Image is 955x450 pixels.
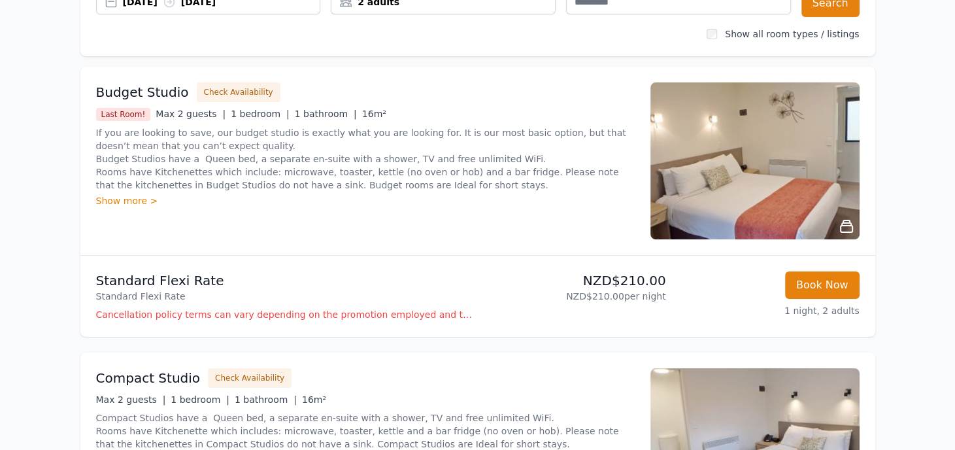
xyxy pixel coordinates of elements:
[96,369,201,387] h3: Compact Studio
[96,83,189,101] h3: Budget Studio
[231,109,290,119] span: 1 bedroom |
[96,308,473,321] p: Cancellation policy terms can vary depending on the promotion employed and the time of stay of th...
[197,82,280,102] button: Check Availability
[295,109,357,119] span: 1 bathroom |
[302,394,326,405] span: 16m²
[156,109,226,119] span: Max 2 guests |
[725,29,859,39] label: Show all room types / listings
[235,394,297,405] span: 1 bathroom |
[96,126,635,192] p: If you are looking to save, our budget studio is exactly what you are looking for. It is our most...
[208,368,292,388] button: Check Availability
[483,290,666,303] p: NZD$210.00 per night
[96,108,151,121] span: Last Room!
[96,394,166,405] span: Max 2 guests |
[96,194,635,207] div: Show more >
[362,109,386,119] span: 16m²
[677,304,860,317] p: 1 night, 2 adults
[96,290,473,303] p: Standard Flexi Rate
[785,271,860,299] button: Book Now
[483,271,666,290] p: NZD$210.00
[96,271,473,290] p: Standard Flexi Rate
[171,394,229,405] span: 1 bedroom |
